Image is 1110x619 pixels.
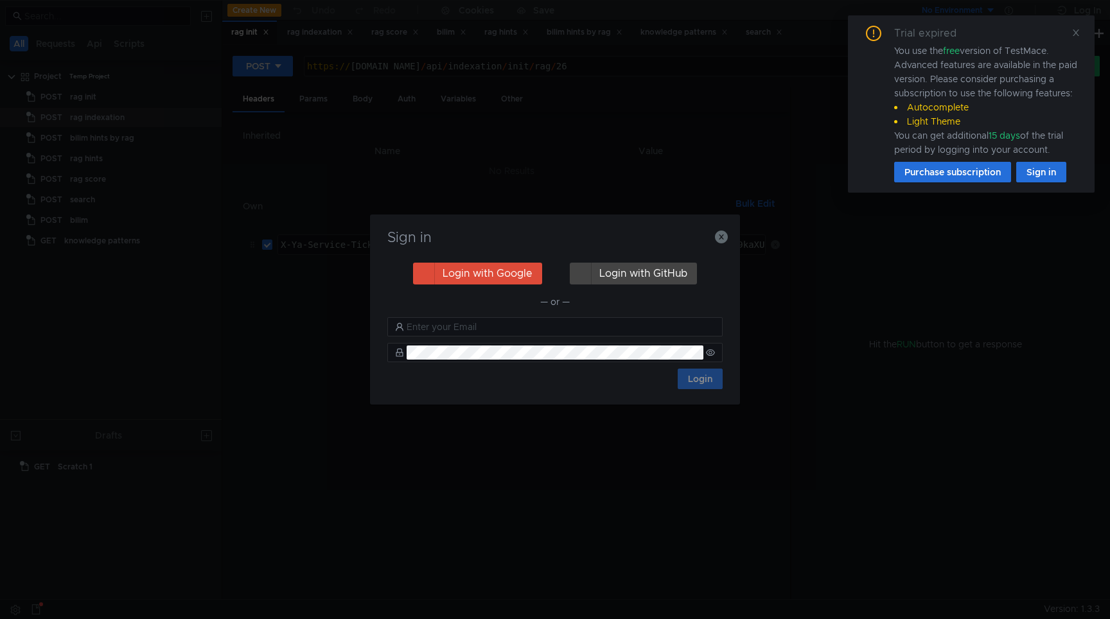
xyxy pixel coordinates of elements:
div: Trial expired [894,26,972,41]
input: Enter your Email [407,320,715,334]
h3: Sign in [385,230,725,245]
div: You can get additional of the trial period by logging into your account. [894,128,1079,157]
li: Autocomplete [894,100,1079,114]
div: — or — [387,294,723,309]
span: free [943,45,960,57]
div: You use the version of TestMace. Advanced features are available in the paid version. Please cons... [894,44,1079,157]
button: Sign in [1016,162,1066,182]
li: Light Theme [894,114,1079,128]
button: Login with Google [413,263,542,284]
button: Login with GitHub [570,263,697,284]
span: 15 days [989,130,1020,141]
button: Purchase subscription [894,162,1011,182]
